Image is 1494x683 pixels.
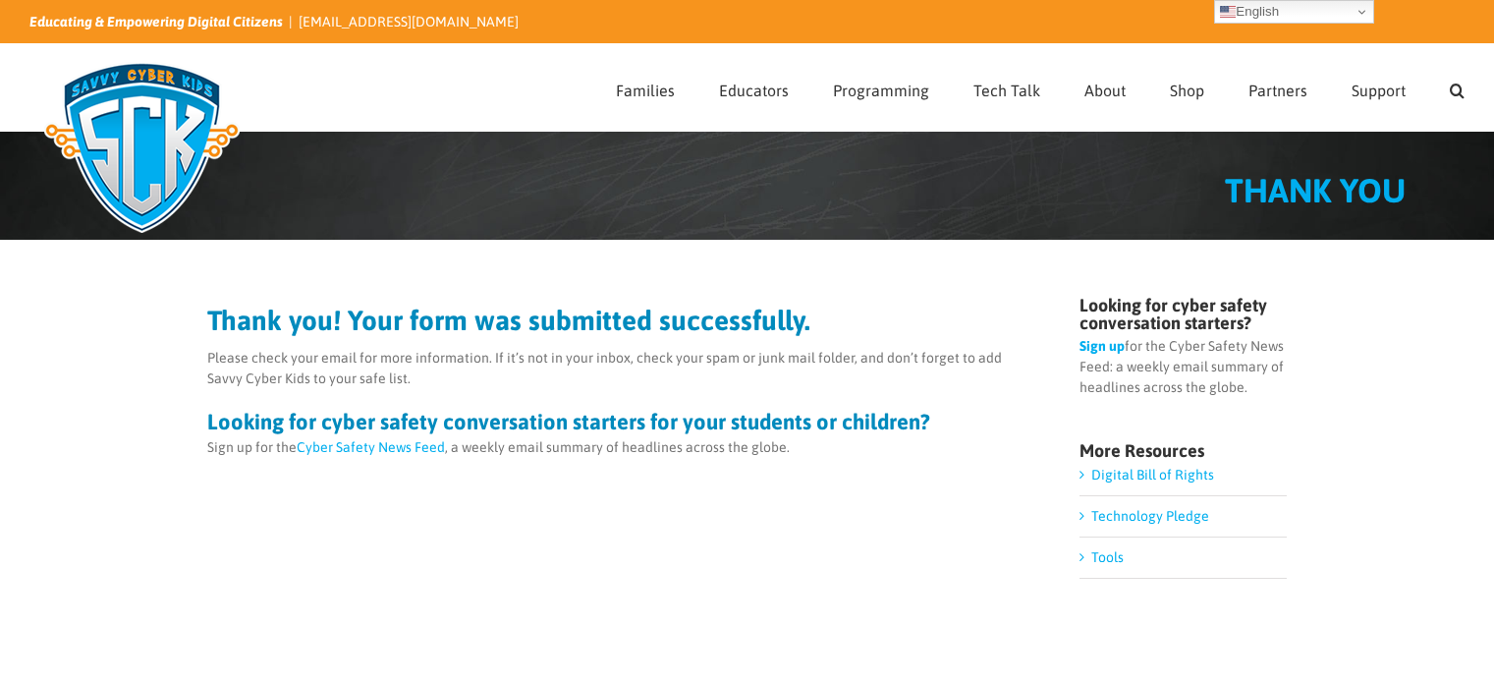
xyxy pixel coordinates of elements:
[719,44,789,131] a: Educators
[29,49,254,246] img: Savvy Cyber Kids Logo
[616,44,1465,131] nav: Main Menu
[1079,297,1287,332] h4: Looking for cyber safety conversation starters?
[1079,442,1287,460] h4: More Resources
[207,307,1037,334] h2: Thank you! Your form was submitted successfully.
[1091,549,1124,565] a: Tools
[297,439,445,455] a: Cyber Safety News Feed
[833,83,929,98] span: Programming
[207,437,1037,458] p: Sign up for the , a weekly email summary of headlines across the globe.
[1352,83,1406,98] span: Support
[616,44,675,131] a: Families
[719,83,789,98] span: Educators
[1248,83,1307,98] span: Partners
[1091,508,1209,524] a: Technology Pledge
[207,348,1037,389] p: Please check your email for more information. If it’s not in your inbox, check your spam or junk ...
[1225,171,1406,209] span: THANK YOU
[1220,4,1236,20] img: en
[973,83,1040,98] span: Tech Talk
[1091,467,1214,483] a: Digital Bill of Rights
[1170,83,1204,98] span: Shop
[1079,338,1125,354] a: Sign up
[207,409,930,434] strong: Looking for cyber safety conversation starters for your students or children?
[1248,44,1307,131] a: Partners
[973,44,1040,131] a: Tech Talk
[29,14,283,29] i: Educating & Empowering Digital Citizens
[1450,44,1465,131] a: Search
[1084,44,1126,131] a: About
[299,14,519,29] a: [EMAIL_ADDRESS][DOMAIN_NAME]
[1079,336,1287,398] p: for the Cyber Safety News Feed: a weekly email summary of headlines across the globe.
[616,83,675,98] span: Families
[1170,44,1204,131] a: Shop
[833,44,929,131] a: Programming
[1084,83,1126,98] span: About
[1352,44,1406,131] a: Support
